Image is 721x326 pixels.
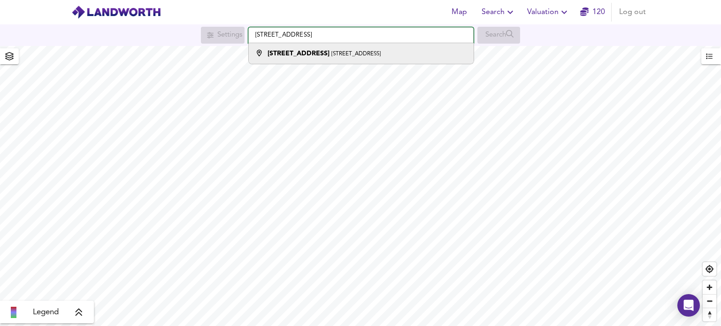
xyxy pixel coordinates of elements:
[677,294,700,317] div: Open Intercom Messenger
[33,307,59,318] span: Legend
[482,6,516,19] span: Search
[477,27,520,44] div: Search for a location first or explore the map
[703,308,716,321] button: Reset bearing to north
[444,3,474,22] button: Map
[619,6,646,19] span: Log out
[615,3,650,22] button: Log out
[448,6,470,19] span: Map
[577,3,607,22] button: 120
[703,281,716,294] button: Zoom in
[703,294,716,308] button: Zoom out
[268,50,330,57] strong: [STREET_ADDRESS]
[703,262,716,276] button: Find my location
[71,5,161,19] img: logo
[527,6,570,19] span: Valuation
[703,295,716,308] span: Zoom out
[248,27,474,43] input: Enter a location...
[331,51,381,57] small: [STREET_ADDRESS]
[580,6,605,19] a: 120
[478,3,520,22] button: Search
[523,3,574,22] button: Valuation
